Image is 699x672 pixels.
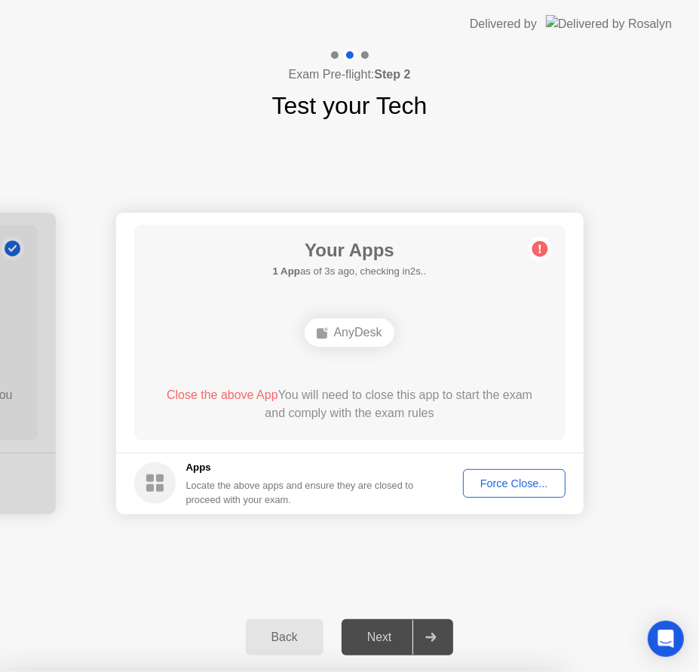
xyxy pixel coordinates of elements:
[346,631,413,644] div: Next
[546,15,672,32] img: Delivered by Rosalyn
[186,478,415,507] div: Locate the above apps and ensure they are closed to proceed with your exam.
[305,318,394,347] div: AnyDesk
[272,87,428,124] h1: Test your Tech
[374,68,410,81] b: Step 2
[186,460,415,475] h5: Apps
[273,237,427,264] h1: Your Apps
[470,15,537,33] div: Delivered by
[273,264,427,279] h5: as of 3s ago, checking in2s..
[155,386,544,422] div: You will need to close this app to start the exam and comply with the exam rules
[648,621,684,657] div: Open Intercom Messenger
[468,477,560,489] div: Force Close...
[167,388,278,401] span: Close the above App
[273,265,300,277] b: 1 App
[250,631,319,644] div: Back
[289,66,411,84] h4: Exam Pre-flight:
